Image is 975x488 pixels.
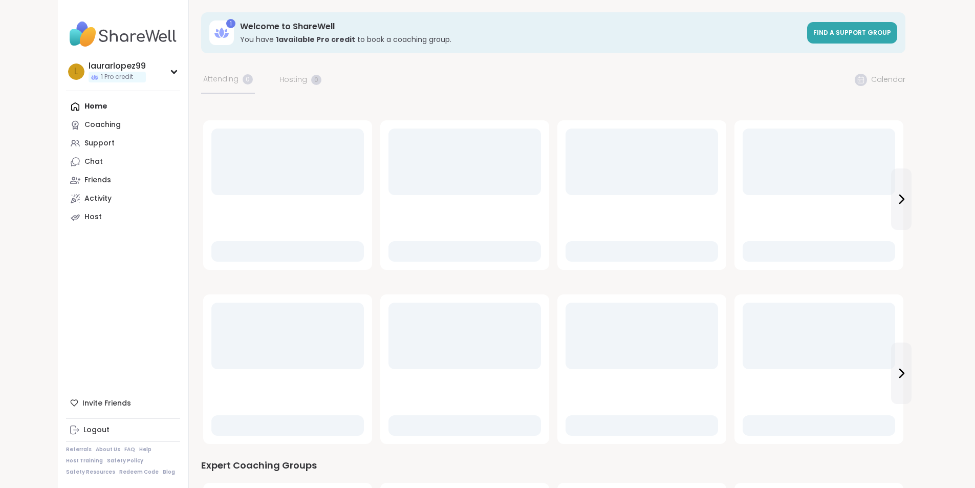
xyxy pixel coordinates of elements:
a: Blog [163,469,175,476]
div: Invite Friends [66,394,180,412]
div: Support [84,138,115,148]
h3: Welcome to ShareWell [240,21,801,32]
a: Redeem Code [119,469,159,476]
a: Activity [66,189,180,208]
a: Host [66,208,180,226]
div: Coaching [84,120,121,130]
div: Logout [83,425,110,435]
a: Help [139,446,151,453]
h3: You have to book a coaching group. [240,34,801,45]
a: Host Training [66,457,103,464]
a: Support [66,134,180,153]
div: Expert Coaching Groups [201,458,905,473]
a: Coaching [66,116,180,134]
a: Friends [66,171,180,189]
a: Find a support group [807,22,897,44]
div: Chat [84,157,103,167]
a: About Us [96,446,120,453]
b: 1 available Pro credit [276,34,355,45]
div: laurarlopez99 [89,60,146,72]
a: Referrals [66,446,92,453]
img: ShareWell Nav Logo [66,16,180,52]
a: FAQ [124,446,135,453]
a: Chat [66,153,180,171]
div: Friends [84,175,111,185]
span: l [74,65,78,78]
div: Host [84,212,102,222]
a: Safety Policy [107,457,143,464]
a: Safety Resources [66,469,115,476]
span: 1 Pro credit [101,73,133,81]
div: 1 [226,19,235,28]
div: Activity [84,194,112,204]
a: Logout [66,421,180,439]
span: Find a support group [813,28,891,37]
